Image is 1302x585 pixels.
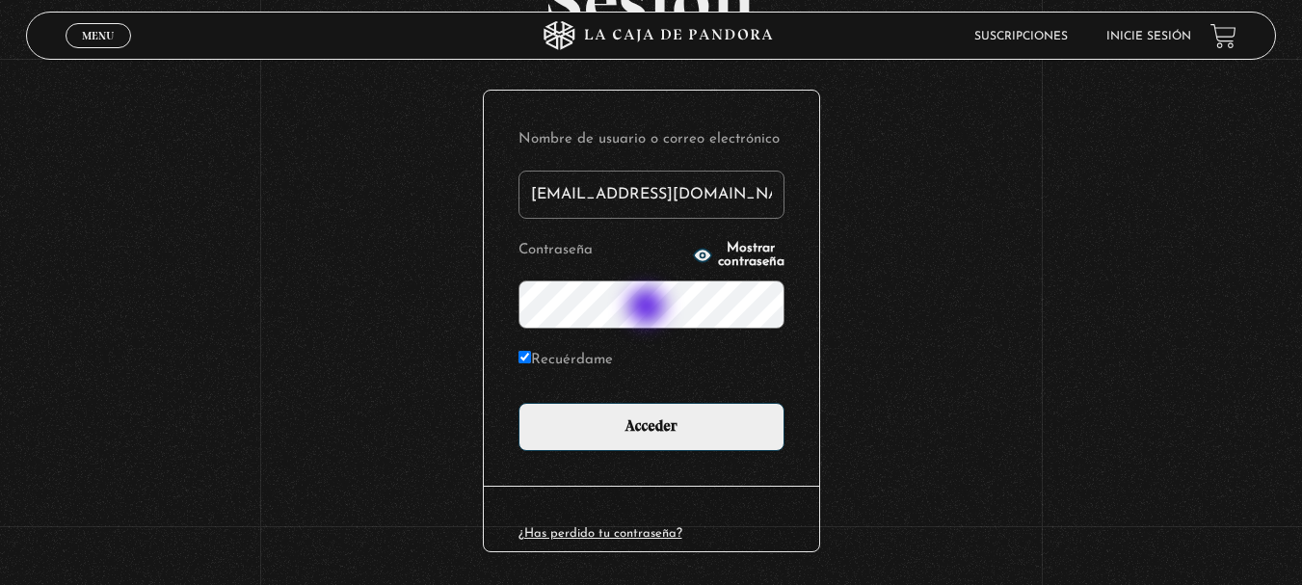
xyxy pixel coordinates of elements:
a: Inicie sesión [1106,31,1191,42]
input: Recuérdame [518,351,531,363]
a: Suscripciones [974,31,1068,42]
button: Mostrar contraseña [693,242,784,269]
label: Recuérdame [518,346,613,376]
label: Contraseña [518,236,687,266]
span: Mostrar contraseña [718,242,784,269]
span: Menu [82,30,114,41]
label: Nombre de usuario o correo electrónico [518,125,784,155]
a: View your shopping cart [1210,23,1236,49]
a: ¿Has perdido tu contraseña? [518,527,682,540]
input: Acceder [518,403,784,451]
span: Cerrar [75,46,120,60]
